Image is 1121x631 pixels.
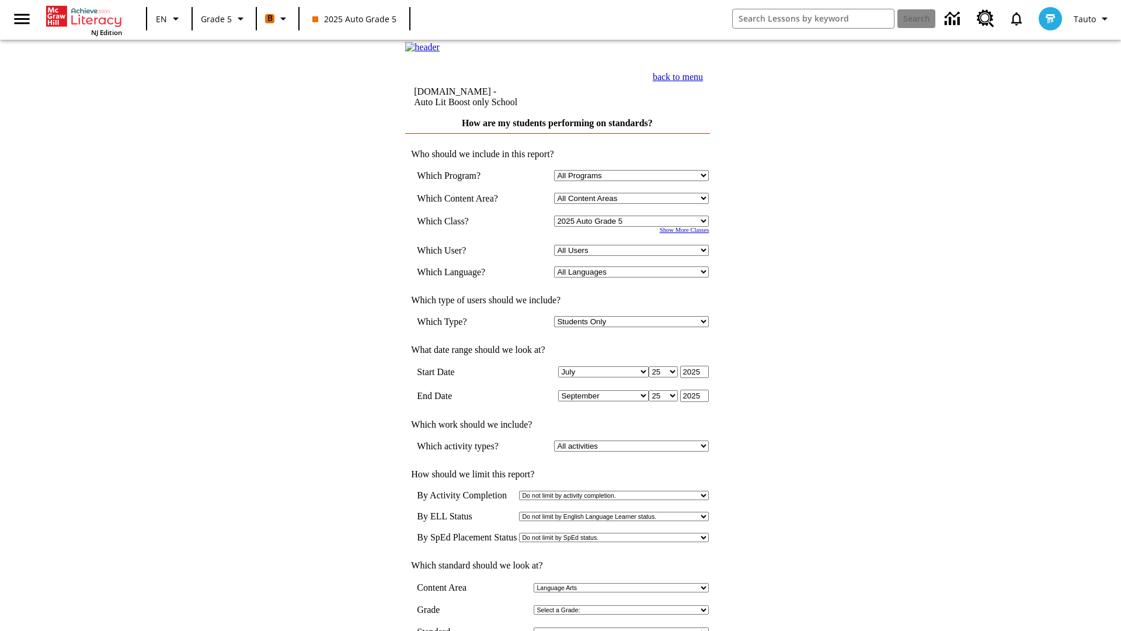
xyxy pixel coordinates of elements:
[660,227,709,233] a: Show More Classes
[653,72,703,82] a: back to menu
[417,583,481,593] td: Content Area
[417,216,515,227] td: Which Class?
[405,469,709,480] td: How should we limit this report?
[414,97,517,107] nobr: Auto Lit Boost only School
[5,2,39,36] button: Open side menu
[267,11,273,26] span: B
[417,193,498,203] nobr: Which Content Area?
[417,490,517,501] td: By Activity Completion
[1001,4,1032,34] a: Notifications
[91,28,122,37] span: NJ Edition
[417,366,515,378] td: Start Date
[46,4,122,37] div: Home
[156,13,167,25] span: EN
[405,560,709,571] td: Which standard should we look at?
[417,511,517,522] td: By ELL Status
[405,419,709,430] td: Which work should we include?
[196,8,252,29] button: Grade: Grade 5, Select a grade
[417,532,517,543] td: By SpEd Placement Status
[151,8,188,29] button: Language: EN, Select a language
[312,13,396,25] span: 2025 Auto Grade 5
[405,42,440,53] img: header
[417,245,515,256] td: Which User?
[1039,7,1062,30] img: avatar image
[970,3,1001,34] a: Resource Center, Will open in new tab
[201,13,232,25] span: Grade 5
[938,3,970,35] a: Data Center
[260,8,295,29] button: Boost Class color is orange. Change class color
[417,170,515,181] td: Which Program?
[405,149,709,160] td: Who should we include in this report?
[1069,8,1116,29] button: Profile/Settings
[1032,4,1069,34] button: Select a new avatar
[417,266,515,278] td: Which Language?
[405,345,709,355] td: What date range should we look at?
[414,86,592,108] td: [DOMAIN_NAME] -
[417,390,515,402] td: End Date
[1074,13,1096,25] span: Tauto
[417,316,515,327] td: Which Type?
[417,605,450,615] td: Grade
[417,441,515,452] td: Which activity types?
[405,295,709,306] td: Which type of users should we include?
[733,9,894,28] input: search field
[462,118,653,128] a: How are my students performing on standards?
